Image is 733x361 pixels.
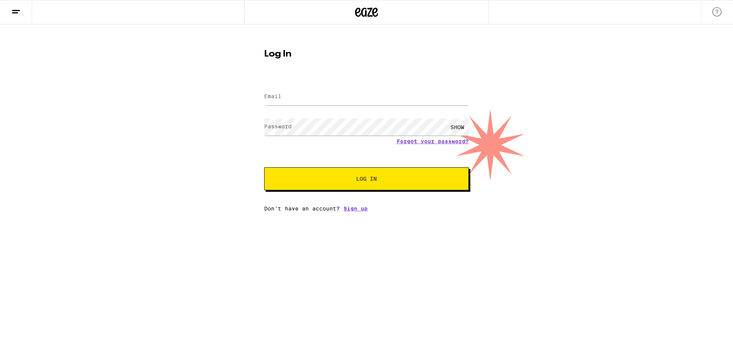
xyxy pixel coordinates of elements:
a: Sign up [344,206,368,212]
h1: Log In [264,50,469,59]
div: SHOW [446,118,469,136]
a: Forgot your password? [397,138,469,144]
span: Log In [356,176,377,181]
div: Don't have an account? [264,206,469,212]
button: Log In [264,167,469,190]
label: Password [264,123,292,130]
label: Email [264,93,281,99]
input: Email [264,88,469,105]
